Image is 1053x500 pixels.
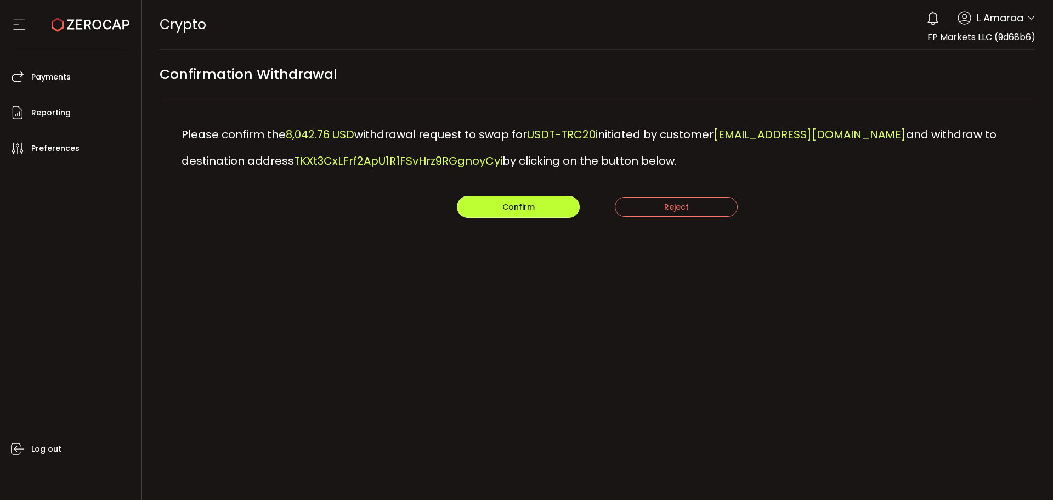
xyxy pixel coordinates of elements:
span: [EMAIL_ADDRESS][DOMAIN_NAME] [714,127,906,142]
span: Preferences [31,141,80,156]
span: initiated by customer [596,127,714,142]
span: L Amaraa [977,10,1023,25]
span: Payments [31,69,71,85]
span: Reporting [31,105,71,121]
button: Confirm [457,196,580,218]
button: Reject [615,197,738,217]
span: TKXt3CxLFrf2ApU1R1FSvHrz9RGgnoyCyi [294,153,502,168]
span: Confirmation Withdrawal [160,62,337,87]
span: withdrawal request to swap for [354,127,527,142]
span: Please confirm the [182,127,286,142]
span: Confirm [502,201,535,212]
iframe: Chat Widget [925,381,1053,500]
span: Reject [664,201,689,212]
span: by clicking on the button below. [502,153,677,168]
span: FP Markets LLC (9d68b6) [927,31,1035,43]
span: Crypto [160,15,206,34]
span: USDT-TRC20 [527,127,596,142]
span: 8,042.76 USD [286,127,354,142]
span: Log out [31,441,61,457]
